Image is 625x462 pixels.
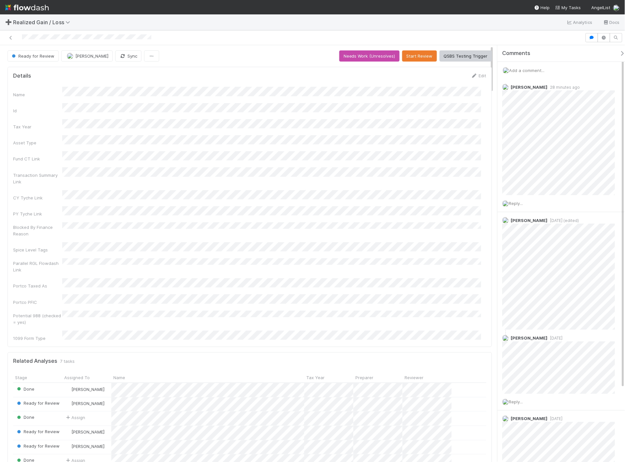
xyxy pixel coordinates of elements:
[60,358,75,364] span: 7 tasks
[13,247,62,253] div: Spice Level Tags
[13,312,62,325] div: Potential 988 (checked = yes)
[567,18,593,26] a: Analytics
[555,5,581,10] span: My Tasks
[502,84,509,90] img: avatar_45ea4894-10ca-450f-982d-dabe3bd75b0b.png
[13,19,73,26] span: Realized Gain / Loss
[509,68,545,73] span: Add a comment...
[64,374,90,381] span: Assigned To
[65,444,70,449] img: avatar_45ea4894-10ca-450f-982d-dabe3bd75b0b.png
[13,107,62,114] div: Id
[548,336,563,341] span: [DATE]
[16,401,60,406] span: Ready for Review
[511,84,548,90] span: [PERSON_NAME]
[509,201,523,206] span: Reply...
[13,260,62,273] div: Parallel RGL Flowdash Link
[402,50,437,62] button: Start Review
[5,19,12,25] span: ➕
[16,415,34,420] span: Done
[555,4,581,11] a: My Tasks
[71,387,104,392] span: [PERSON_NAME]
[16,429,60,434] span: Ready for Review
[13,123,62,130] div: Tax Year
[502,217,509,224] img: avatar_e41e7ae5-e7d9-4d8d-9f56-31b0d7a2f4fd.png
[16,386,34,392] span: Done
[13,358,57,364] h5: Related Analyses
[113,374,125,381] span: Name
[65,430,70,435] img: avatar_45ea4894-10ca-450f-982d-dabe3bd75b0b.png
[603,18,620,26] a: Docs
[115,50,142,62] button: Sync
[471,73,486,78] a: Edit
[65,400,104,407] div: [PERSON_NAME]
[13,283,62,289] div: Portco Taxed As
[13,224,62,237] div: Blocked By Finance Reason
[548,416,563,421] span: [DATE]
[503,67,509,74] img: avatar_55a2f090-1307-4765-93b4-f04da16234ba.png
[65,386,104,393] div: [PERSON_NAME]
[548,85,580,90] span: 28 minutes ago
[65,415,85,421] span: Assign
[405,374,424,381] span: Reviewer
[592,5,611,10] span: AngelList
[71,430,104,435] span: [PERSON_NAME]
[534,4,550,11] div: Help
[509,399,523,405] span: Reply...
[13,91,62,98] div: Name
[13,211,62,217] div: PY Tyche Link
[15,374,27,381] span: Stage
[65,401,70,406] img: avatar_45ea4894-10ca-450f-982d-dabe3bd75b0b.png
[511,218,548,223] span: [PERSON_NAME]
[13,335,62,342] div: 1099 Form Type
[16,400,60,407] div: Ready for Review
[13,156,62,162] div: Fund CT Link
[61,50,113,62] button: [PERSON_NAME]
[440,50,492,62] button: QSBS Testing Trigger
[502,335,509,342] img: avatar_e41e7ae5-e7d9-4d8d-9f56-31b0d7a2f4fd.png
[71,444,104,449] span: [PERSON_NAME]
[13,139,62,146] div: Asset Type
[548,218,579,223] span: [DATE] (edited)
[511,335,548,341] span: [PERSON_NAME]
[502,50,531,57] span: Comments
[306,374,325,381] span: Tax Year
[355,374,373,381] span: Preparer
[339,50,400,62] button: Needs Work (Unresolves)
[613,5,620,11] img: avatar_55a2f090-1307-4765-93b4-f04da16234ba.png
[16,443,60,450] div: Ready for Review
[65,443,104,450] div: [PERSON_NAME]
[16,414,34,421] div: Done
[502,200,509,207] img: avatar_55a2f090-1307-4765-93b4-f04da16234ba.png
[13,73,31,79] h5: Details
[65,429,104,435] div: [PERSON_NAME]
[5,2,49,13] img: logo-inverted-e16ddd16eac7371096b0.svg
[13,194,62,201] div: CY Tyche Link
[13,299,62,305] div: Portco PFIC
[502,399,509,405] img: avatar_55a2f090-1307-4765-93b4-f04da16234ba.png
[65,387,70,392] img: avatar_45ea4894-10ca-450f-982d-dabe3bd75b0b.png
[67,53,73,59] img: avatar_45ea4894-10ca-450f-982d-dabe3bd75b0b.png
[511,416,548,421] span: [PERSON_NAME]
[16,444,60,449] span: Ready for Review
[75,53,108,59] span: [PERSON_NAME]
[71,401,104,406] span: [PERSON_NAME]
[13,172,62,185] div: Transaction Summary Link
[502,416,509,422] img: avatar_b578a33a-8e7a-4318-95a9-1bc74b4b172e.png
